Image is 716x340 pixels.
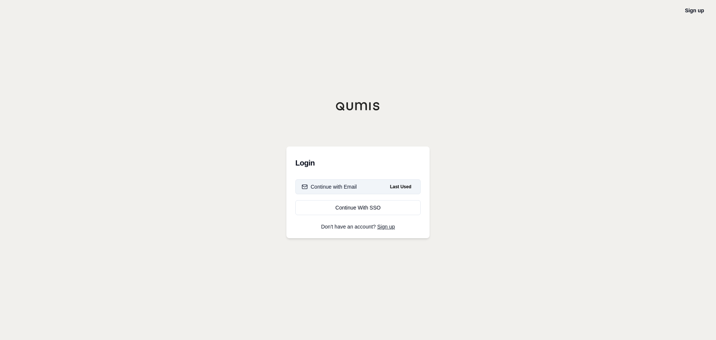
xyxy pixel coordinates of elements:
[387,182,414,191] span: Last Used
[295,200,421,215] a: Continue With SSO
[377,224,395,230] a: Sign up
[302,204,414,211] div: Continue With SSO
[685,7,704,13] a: Sign up
[336,102,380,111] img: Qumis
[295,179,421,194] button: Continue with EmailLast Used
[295,155,421,170] h3: Login
[295,224,421,229] p: Don't have an account?
[302,183,357,191] div: Continue with Email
